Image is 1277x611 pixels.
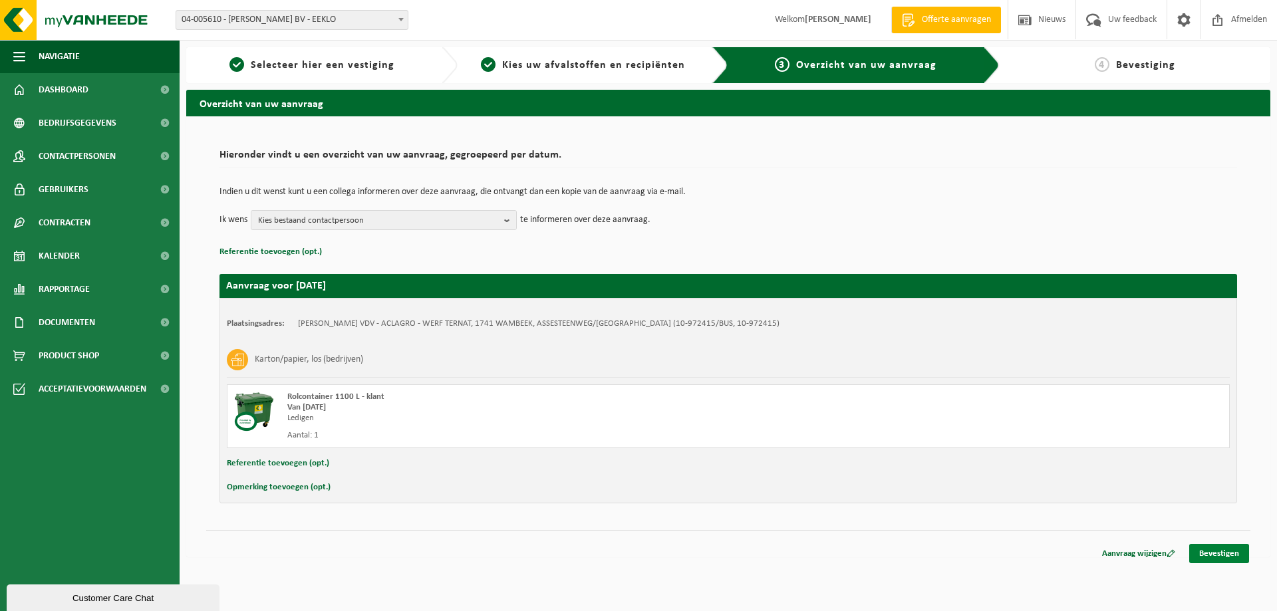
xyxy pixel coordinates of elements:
span: Acceptatievoorwaarden [39,372,146,406]
strong: [PERSON_NAME] [805,15,871,25]
h2: Hieronder vindt u een overzicht van uw aanvraag, gegroepeerd per datum. [219,150,1237,168]
span: Selecteer hier een vestiging [251,60,394,70]
span: Rapportage [39,273,90,306]
button: Referentie toevoegen (opt.) [219,243,322,261]
span: Overzicht van uw aanvraag [796,60,936,70]
span: Contactpersonen [39,140,116,173]
span: Kies uw afvalstoffen en recipiënten [502,60,685,70]
button: Referentie toevoegen (opt.) [227,455,329,472]
span: Documenten [39,306,95,339]
p: Indien u dit wenst kunt u een collega informeren over deze aanvraag, die ontvangt dan een kopie v... [219,187,1237,197]
img: WB-1100-CU.png [234,392,274,431]
span: 3 [775,57,789,72]
span: 04-005610 - ELIAS VANDEVOORDE BV - EEKLO [176,10,408,30]
div: Ledigen [287,413,781,424]
a: 1Selecteer hier een vestiging [193,57,431,73]
button: Opmerking toevoegen (opt.) [227,479,331,496]
td: [PERSON_NAME] VDV - ACLAGRO - WERF TERNAT, 1741 WAMBEEK, ASSESTEENWEG/[GEOGRAPHIC_DATA] (10-97241... [298,318,780,329]
span: Product Shop [39,339,99,372]
span: Kalender [39,239,80,273]
strong: Plaatsingsadres: [227,319,285,328]
span: Gebruikers [39,173,88,206]
span: Rolcontainer 1100 L - klant [287,392,384,401]
strong: Van [DATE] [287,403,326,412]
span: 04-005610 - ELIAS VANDEVOORDE BV - EEKLO [176,11,408,29]
span: Bevestiging [1116,60,1175,70]
span: 1 [229,57,244,72]
span: Contracten [39,206,90,239]
a: Aanvraag wijzigen [1092,544,1185,563]
span: Offerte aanvragen [919,13,994,27]
iframe: chat widget [7,582,222,611]
span: 2 [481,57,496,72]
strong: Aanvraag voor [DATE] [226,281,326,291]
span: Navigatie [39,40,80,73]
div: Aantal: 1 [287,430,781,441]
p: te informeren over deze aanvraag. [520,210,650,230]
a: Bevestigen [1189,544,1249,563]
a: 2Kies uw afvalstoffen en recipiënten [464,57,702,73]
h2: Overzicht van uw aanvraag [186,90,1270,116]
span: Kies bestaand contactpersoon [258,211,499,231]
span: Dashboard [39,73,88,106]
span: 4 [1095,57,1109,72]
p: Ik wens [219,210,247,230]
span: Bedrijfsgegevens [39,106,116,140]
a: Offerte aanvragen [891,7,1001,33]
h3: Karton/papier, los (bedrijven) [255,349,363,370]
button: Kies bestaand contactpersoon [251,210,517,230]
